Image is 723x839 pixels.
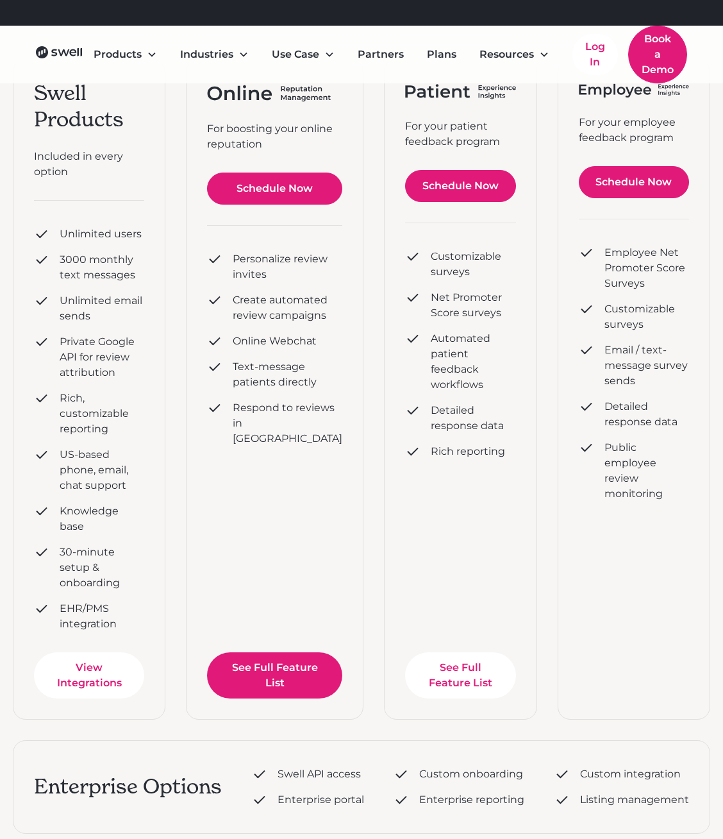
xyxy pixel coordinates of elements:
[233,400,342,446] div: Respond to reviews in [GEOGRAPHIC_DATA]
[60,504,144,534] div: Knowledge base
[469,42,560,67] div: Resources
[233,359,342,390] div: Text-message patients directly
[572,34,618,75] a: Log In
[405,170,515,202] a: Schedule Now
[604,245,689,291] div: Employee Net Promoter Score Surveys
[431,249,515,280] div: Customizable surveys
[431,403,515,434] div: Detailed response data
[278,767,361,782] div: Swell API access
[417,42,467,67] a: Plans
[170,42,259,67] div: Industries
[60,447,144,493] div: US-based phone, email, chat support
[604,301,689,332] div: Customizable surveys
[347,42,414,67] a: Partners
[479,47,534,62] div: Resources
[60,252,144,283] div: 3000 monthly text messages
[233,292,342,323] div: Create automated review campaigns
[431,290,515,321] div: Net Promoter Score surveys
[60,601,144,632] div: EHR/PMS integration
[60,545,144,591] div: 30-minute setup & onboarding
[34,652,144,699] a: View Integrations
[431,444,505,459] div: Rich reporting
[580,792,689,808] div: Listing management
[419,767,523,782] div: Custom onboarding
[34,149,144,180] div: Included in every option
[272,47,319,62] div: Use Case
[180,47,233,62] div: Industries
[419,792,524,808] div: Enterprise reporting
[34,774,222,801] h3: Enterprise Options
[278,792,364,808] div: Enterprise portal
[207,652,342,699] a: See Full Feature List
[83,42,167,67] div: Products
[36,46,83,63] a: home
[604,343,689,389] div: Email / text-message survey sends
[405,652,515,699] a: See Full Feature List
[405,119,515,149] div: For your patient feedback program
[233,334,317,349] div: Online Webchat
[580,767,681,782] div: Custom integration
[94,47,142,62] div: Products
[604,440,689,502] div: Public employee review monitoring
[628,26,687,83] a: Book a Demo
[207,173,342,205] a: Schedule Now
[233,251,342,282] div: Personalize review invites
[431,331,515,393] div: Automated patient feedback workflows
[207,121,342,152] div: For boosting your online reputation
[579,115,689,146] div: For your employee feedback program
[60,391,144,437] div: Rich, customizable reporting
[60,293,144,324] div: Unlimited email sends
[34,80,144,133] div: Swell Products
[262,42,345,67] div: Use Case
[604,399,689,430] div: Detailed response data
[60,226,142,242] div: Unlimited users
[60,334,144,380] div: Private Google API for review attribution
[579,166,689,198] a: Schedule Now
